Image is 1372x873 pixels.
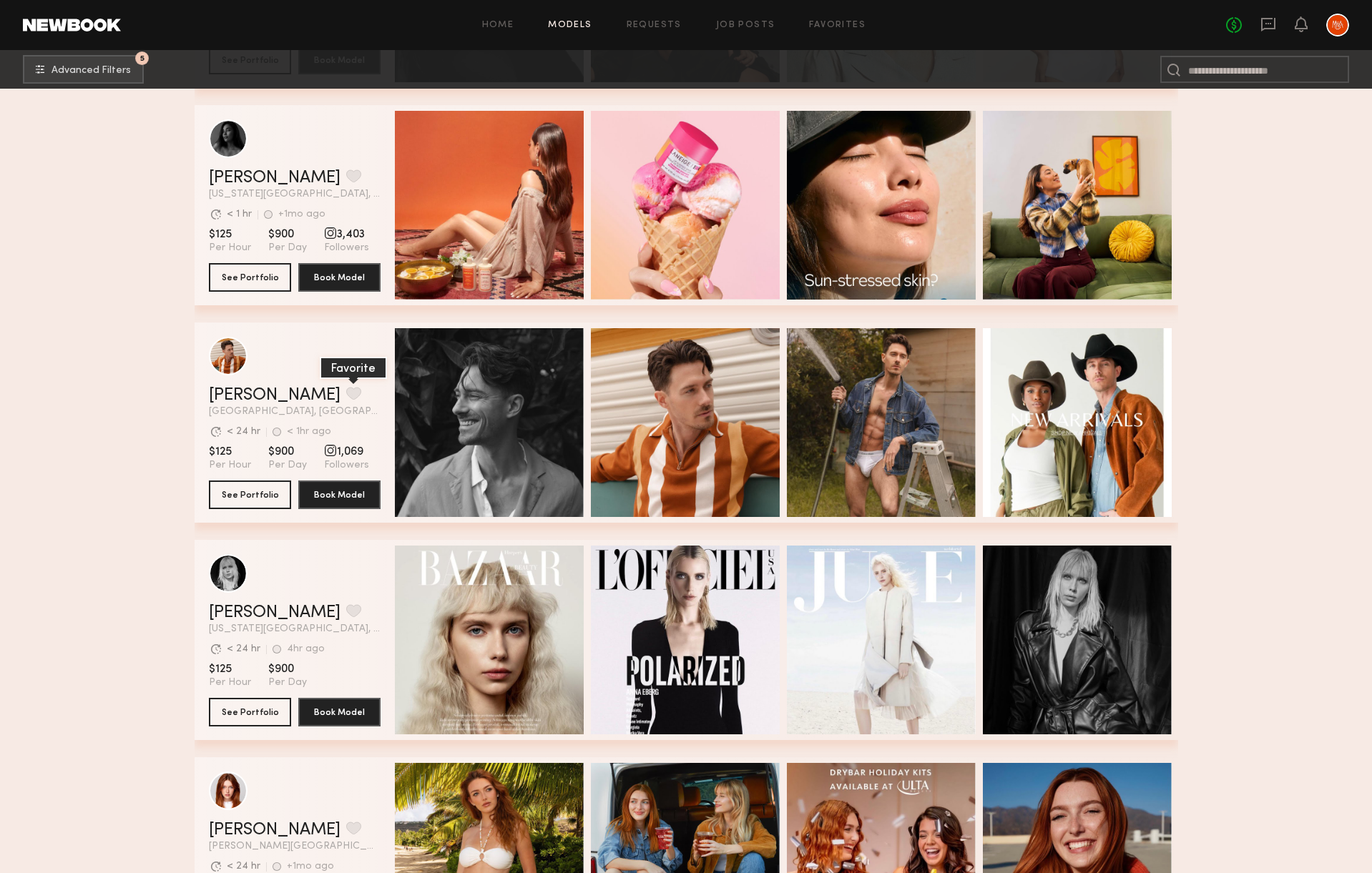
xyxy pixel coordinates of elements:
button: See Portfolio [209,480,291,509]
span: Per Day [268,459,307,472]
span: [PERSON_NAME][GEOGRAPHIC_DATA], [GEOGRAPHIC_DATA] [209,842,381,852]
span: [GEOGRAPHIC_DATA], [GEOGRAPHIC_DATA] [209,407,381,417]
span: Per Hour [209,459,251,472]
div: < 24 hr [227,427,260,437]
div: < 1 hr [227,209,252,220]
button: 5Advanced Filters [23,55,144,84]
span: 3,403 [324,227,369,242]
span: Followers [324,242,369,255]
span: $900 [268,227,307,242]
span: 1,069 [324,445,369,459]
div: < 24 hr [227,644,260,654]
span: Per Hour [209,242,251,255]
a: [PERSON_NAME] [209,822,340,839]
a: [PERSON_NAME] [209,387,340,404]
button: Book Model [298,263,381,292]
a: [PERSON_NAME] [209,169,340,187]
span: $900 [268,445,307,459]
a: Favorites [809,21,866,30]
span: [US_STATE][GEOGRAPHIC_DATA], [GEOGRAPHIC_DATA] [209,624,381,634]
span: $900 [268,662,307,676]
span: $125 [209,445,251,459]
span: Followers [324,459,369,472]
a: Models [548,21,592,30]
div: < 24 hr [227,862,260,872]
button: Book Model [298,698,381,726]
a: [PERSON_NAME] [209,604,340,621]
div: +1mo ago [278,209,325,220]
span: $125 [209,662,251,676]
button: See Portfolio [209,698,291,726]
span: Per Day [268,242,307,255]
button: See Portfolio [209,263,291,292]
span: $125 [209,227,251,242]
span: 5 [140,55,144,61]
span: Per Day [268,676,307,689]
div: 4hr ago [287,644,325,654]
a: Requests [627,21,682,30]
button: Book Model [298,480,381,509]
a: Home [482,21,514,30]
div: +1mo ago [287,862,334,872]
span: Per Hour [209,676,251,689]
span: [US_STATE][GEOGRAPHIC_DATA], [GEOGRAPHIC_DATA] [209,189,381,199]
span: Advanced Filters [52,66,131,76]
a: Job Posts [716,21,775,30]
div: < 1hr ago [287,427,331,437]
